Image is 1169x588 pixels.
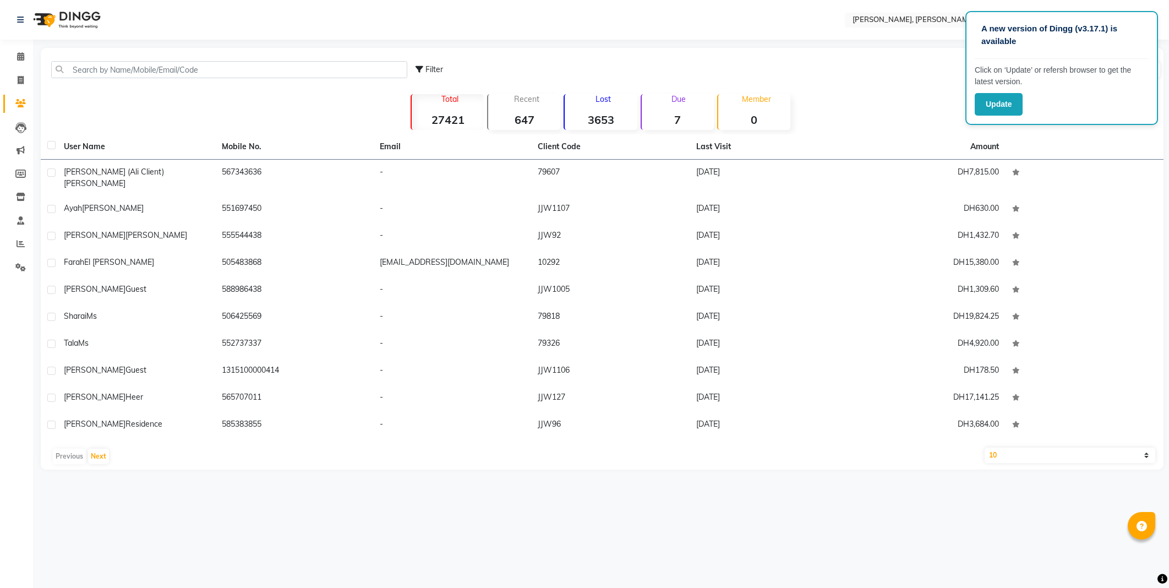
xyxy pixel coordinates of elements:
[64,338,78,348] span: Tala
[215,223,373,250] td: 555544438
[215,385,373,412] td: 565707011
[373,385,531,412] td: -
[125,230,187,240] span: [PERSON_NAME]
[531,277,689,304] td: JJW1005
[493,94,560,104] p: Recent
[64,419,125,429] span: [PERSON_NAME]
[569,94,637,104] p: Lost
[690,412,848,439] td: [DATE]
[848,250,1006,277] td: DH15,380.00
[215,160,373,196] td: 567343636
[488,113,560,127] strong: 647
[64,311,86,321] span: Sharai
[848,304,1006,331] td: DH19,824.25
[690,250,848,277] td: [DATE]
[64,167,164,177] span: [PERSON_NAME] (Ali client)
[84,257,154,267] span: El [PERSON_NAME]
[64,230,125,240] span: [PERSON_NAME]
[531,160,689,196] td: 79607
[690,196,848,223] td: [DATE]
[644,94,714,104] p: Due
[531,223,689,250] td: JJW92
[28,4,103,35] img: logo
[416,94,484,104] p: Total
[690,223,848,250] td: [DATE]
[78,338,89,348] span: Ms
[690,304,848,331] td: [DATE]
[215,331,373,358] td: 552737337
[690,385,848,412] td: [DATE]
[964,134,1006,159] th: Amount
[64,257,84,267] span: Farah
[981,23,1142,47] p: A new version of Dingg (v3.17.1) is available
[975,64,1149,88] p: Click on ‘Update’ or refersh browser to get the latest version.
[125,419,162,429] span: Residence
[565,113,637,127] strong: 3653
[642,113,714,127] strong: 7
[373,134,531,160] th: Email
[531,412,689,439] td: JJW96
[215,277,373,304] td: 588986438
[64,392,125,402] span: [PERSON_NAME]
[690,134,848,160] th: Last Visit
[215,196,373,223] td: 551697450
[975,93,1023,116] button: Update
[57,134,215,160] th: User Name
[690,277,848,304] td: [DATE]
[215,358,373,385] td: 1315100000414
[373,358,531,385] td: -
[86,311,97,321] span: Ms
[531,385,689,412] td: JJW127
[531,134,689,160] th: Client Code
[1123,544,1158,577] iframe: chat widget
[373,331,531,358] td: -
[690,331,848,358] td: [DATE]
[723,94,790,104] p: Member
[373,196,531,223] td: -
[64,365,125,375] span: [PERSON_NAME]
[215,304,373,331] td: 506425569
[848,412,1006,439] td: DH3,684.00
[531,250,689,277] td: 10292
[51,61,407,78] input: Search by Name/Mobile/Email/Code
[531,304,689,331] td: 79818
[848,358,1006,385] td: DH178.50
[215,412,373,439] td: 585383855
[848,223,1006,250] td: DH1,432.70
[215,134,373,160] th: Mobile No.
[125,392,143,402] span: Heer
[125,284,146,294] span: Guest
[425,64,443,74] span: Filter
[412,113,484,127] strong: 27421
[373,160,531,196] td: -
[215,250,373,277] td: 505483868
[848,160,1006,196] td: DH7,815.00
[373,412,531,439] td: -
[718,113,790,127] strong: 0
[690,358,848,385] td: [DATE]
[531,358,689,385] td: JJW1106
[373,277,531,304] td: -
[125,365,146,375] span: Guest
[88,449,109,464] button: Next
[848,331,1006,358] td: DH4,920.00
[690,160,848,196] td: [DATE]
[82,203,144,213] span: [PERSON_NAME]
[373,223,531,250] td: -
[531,331,689,358] td: 79326
[64,203,82,213] span: Ayah
[531,196,689,223] td: JJW1107
[848,385,1006,412] td: DH17,141.25
[64,178,125,188] span: [PERSON_NAME]
[64,284,125,294] span: [PERSON_NAME]
[373,304,531,331] td: -
[848,277,1006,304] td: DH1,309.60
[848,196,1006,223] td: DH630.00
[373,250,531,277] td: [EMAIL_ADDRESS][DOMAIN_NAME]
